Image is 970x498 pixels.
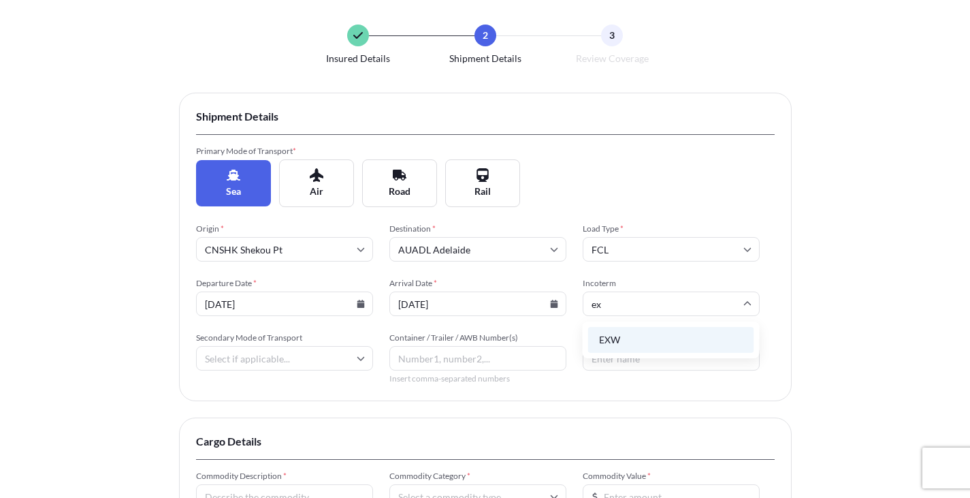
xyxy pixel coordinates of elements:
[389,278,566,289] span: Arrival Date
[196,160,271,206] button: Sea
[196,278,373,289] span: Departure Date
[389,373,566,384] span: Insert comma-separated numbers
[196,292,373,316] input: MM/DD/YYYY
[583,237,760,262] input: Select...
[449,52,521,65] span: Shipment Details
[310,185,323,198] span: Air
[196,346,373,371] input: Select if applicable...
[474,185,491,198] span: Rail
[583,223,760,234] span: Load Type
[483,29,488,42] span: 2
[196,435,775,448] span: Cargo Details
[196,223,373,234] span: Origin
[583,278,760,289] span: Incoterm
[389,292,566,316] input: MM/DD/YYYY
[576,52,649,65] span: Review Coverage
[583,292,760,316] input: Select...
[362,159,437,207] button: Road
[389,332,566,343] span: Container / Trailer / AWB Number(s)
[196,110,775,123] span: Shipment Details
[196,146,373,157] span: Primary Mode of Transport
[279,159,354,207] button: Air
[389,223,566,234] span: Destination
[588,327,754,353] li: EXW
[226,185,241,198] span: Sea
[196,332,373,343] span: Secondary Mode of Transport
[389,471,566,482] span: Commodity Category
[196,471,373,482] span: Commodity Description
[583,346,760,371] input: Enter name
[389,237,566,262] input: Destination port
[609,29,615,42] span: 3
[583,471,760,482] span: Commodity Value
[196,237,373,262] input: Origin port
[389,185,410,198] span: Road
[389,346,566,371] input: Number1, number2,...
[445,159,520,207] button: Rail
[326,52,390,65] span: Insured Details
